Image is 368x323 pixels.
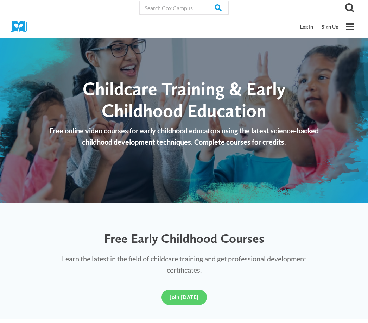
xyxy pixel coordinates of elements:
input: Search Cox Campus [139,1,229,15]
span: Free Early Childhood Courses [104,231,264,246]
p: Learn the latest in the field of childcare training and get professional development certificates. [48,253,320,275]
nav: Secondary Mobile Navigation [296,20,343,33]
a: Join [DATE] [161,290,207,305]
a: Log In [296,20,317,33]
img: Cox Campus [11,21,32,32]
span: Join [DATE] [170,294,198,300]
button: Open menu [343,19,357,34]
p: Free online video courses for early childhood educators using the latest science-backed childhood... [42,125,326,148]
span: Childcare Training & Early Childhood Education [83,77,286,122]
a: Sign Up [317,20,343,33]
